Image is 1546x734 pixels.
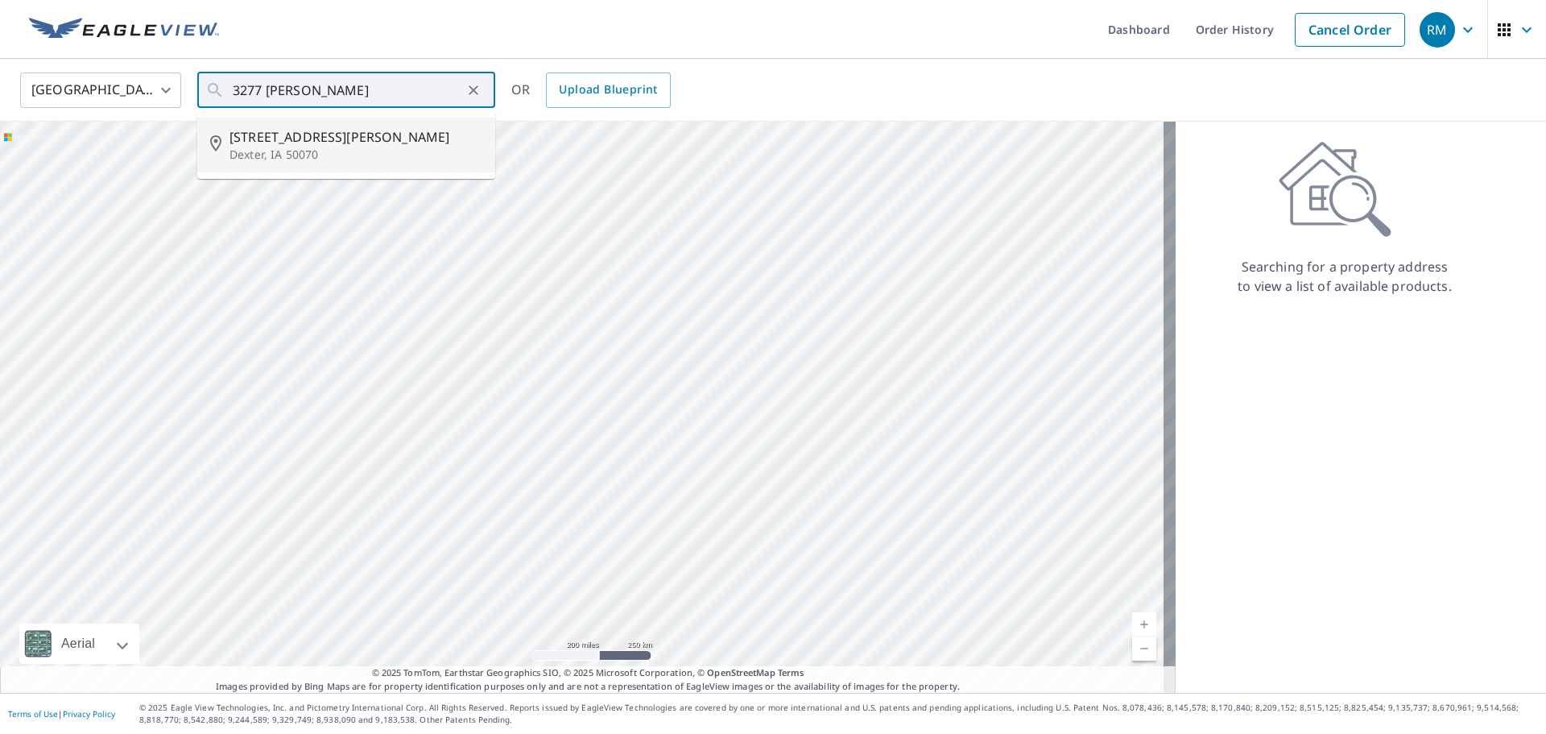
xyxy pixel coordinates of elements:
a: Terms of Use [8,708,58,719]
a: Terms [778,666,804,678]
input: Search by address or latitude-longitude [233,68,462,113]
a: Cancel Order [1295,13,1405,47]
p: | [8,709,115,719]
button: Clear [462,79,485,102]
p: Searching for a property address to view a list of available products. [1237,257,1453,296]
div: Aerial [56,624,100,664]
a: Privacy Policy [63,708,115,719]
a: Upload Blueprint [546,73,670,108]
a: OpenStreetMap [707,666,775,678]
span: © 2025 TomTom, Earthstar Geographics SIO, © 2025 Microsoft Corporation, © [372,666,804,680]
a: Current Level 5, Zoom Out [1132,637,1156,661]
span: Upload Blueprint [559,80,657,100]
p: © 2025 Eagle View Technologies, Inc. and Pictometry International Corp. All Rights Reserved. Repo... [139,702,1538,726]
img: EV Logo [29,18,219,42]
a: Current Level 5, Zoom In [1132,612,1156,637]
div: Aerial [19,624,139,664]
p: Dexter, IA 50070 [229,147,482,163]
div: [GEOGRAPHIC_DATA] [20,68,181,113]
div: RM [1420,12,1455,48]
div: OR [511,73,671,108]
span: [STREET_ADDRESS][PERSON_NAME] [229,127,482,147]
